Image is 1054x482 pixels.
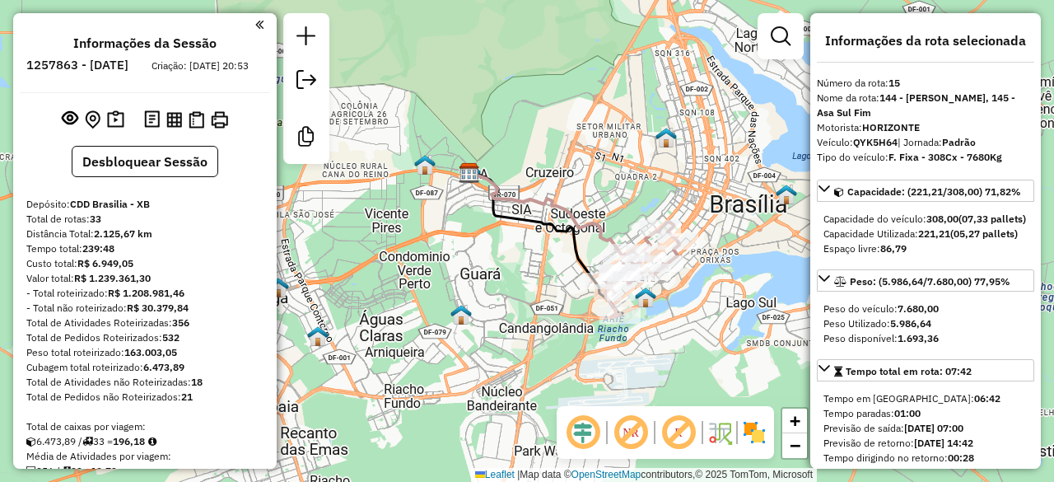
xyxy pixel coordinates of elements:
[73,35,217,51] h4: Informações da Sessão
[77,257,133,269] strong: R$ 6.949,05
[894,407,921,419] strong: 01:00
[26,301,263,316] div: - Total não roteirizado:
[26,256,263,271] div: Custo total:
[82,107,104,133] button: Centralizar mapa no depósito ou ponto de apoio
[191,376,203,388] strong: 18
[888,151,1002,163] strong: F. Fixa - 308Cx - 7680Kg
[74,272,151,284] strong: R$ 1.239.361,30
[817,385,1034,472] div: Tempo total em rota: 07:42
[82,242,114,255] strong: 239:48
[823,302,939,315] span: Peso do veículo:
[817,33,1034,49] h4: Informações da rota selecionada
[143,361,184,373] strong: 6.473,89
[181,391,193,403] strong: 21
[72,146,218,177] button: Desbloquear Sessão
[163,108,185,130] button: Visualizar relatório de Roteirização
[850,275,1010,288] span: Peso: (5.986,64/7.680,00) 77,95%
[611,413,651,452] span: Exibir NR
[26,197,263,212] div: Depósito:
[113,435,145,447] strong: 196,18
[659,413,698,452] span: Exibir rótulo
[914,437,973,449] strong: [DATE] 14:42
[26,316,263,330] div: Total de Atividades Roteirizadas:
[898,332,939,344] strong: 1.693,36
[823,406,1028,421] div: Tempo paradas:
[26,241,263,256] div: Tempo total:
[91,465,117,477] strong: 10,79
[475,469,515,480] a: Leaflet
[817,205,1034,263] div: Capacidade: (221,21/308,00) 71,82%
[162,331,180,344] strong: 532
[823,241,1028,256] div: Espaço livre:
[823,331,1028,346] div: Peso disponível:
[823,436,1028,451] div: Previsão de retorno:
[26,330,263,345] div: Total de Pedidos Roteirizados:
[185,108,208,132] button: Visualizar Romaneio
[950,227,1018,240] strong: (05,27 pallets)
[459,162,480,184] img: CDD Brasilia - XB
[904,422,963,434] strong: [DATE] 07:00
[846,365,972,377] span: Tempo total em rota: 07:42
[517,469,520,480] span: |
[290,63,323,101] a: Exportar sessão
[888,77,900,89] strong: 15
[890,317,931,330] strong: 5.986,64
[817,76,1034,91] div: Número da rota:
[942,136,976,148] strong: Padrão
[26,271,263,286] div: Valor total:
[707,419,733,446] img: Fluxo de ruas
[948,452,974,464] strong: 00:28
[26,466,36,476] i: Total de Atividades
[450,304,472,325] img: 114 UDC WCL Guará
[90,213,101,225] strong: 33
[172,316,189,329] strong: 356
[26,375,263,390] div: Total de Atividades não Roteirizadas:
[58,106,82,133] button: Exibir sessão original
[26,360,263,375] div: Cubagem total roteirizado:
[268,277,289,298] img: 101 UDC Light Taguatinga
[782,409,807,433] a: Zoom in
[108,287,184,299] strong: R$ 1.208.981,46
[823,421,1028,436] div: Previsão de saída:
[918,227,950,240] strong: 221,21
[823,316,1028,331] div: Peso Utilizado:
[290,20,323,57] a: Nova sessão e pesquisa
[563,413,603,452] span: Ocultar deslocamento
[26,58,128,73] h6: 1257863 - [DATE]
[26,464,263,479] div: 356 / 33 =
[880,242,907,255] strong: 86,79
[817,91,1034,120] div: Nome da rota:
[471,468,817,482] div: Map data © contributors,© 2025 TomTom, Microsoft
[782,433,807,458] a: Zoom out
[414,154,436,175] img: 121 UDC WCL Estrutural
[104,107,128,133] button: Painel de Sugestão
[764,20,797,53] a: Exibir filtros
[776,184,797,205] img: 129 UDC WCL Vila Planalto
[974,392,1000,405] strong: 06:42
[898,136,976,148] span: | Jornada:
[817,150,1034,165] div: Tipo do veículo:
[26,434,263,449] div: 6.473,89 / 33 =
[290,120,323,157] a: Criar modelo
[823,212,1028,227] div: Capacidade do veículo:
[817,120,1034,135] div: Motorista:
[94,227,152,240] strong: 2.125,67 km
[127,302,189,314] strong: R$ 30.379,84
[862,121,920,133] strong: HORIZONTE
[307,325,329,347] img: 113 UDC WCL Taguatinga Sul
[208,108,231,132] button: Imprimir Rotas
[70,198,150,210] strong: CDD Brasilia - XB
[817,135,1034,150] div: Veículo:
[148,437,156,447] i: Meta Caixas/viagem: 195,30 Diferença: 0,88
[853,136,898,148] strong: QYK5H64
[823,451,1028,466] div: Tempo dirigindo no retorno:
[26,390,263,405] div: Total de Pedidos não Roteirizados:
[26,345,263,360] div: Peso total roteirizado:
[26,419,263,434] div: Total de caixas por viagem:
[926,213,958,225] strong: 308,00
[790,410,800,431] span: +
[124,346,177,358] strong: 163.003,05
[817,180,1034,202] a: Capacidade: (221,21/308,00) 71,82%
[898,302,939,315] strong: 7.680,00
[145,58,255,73] div: Criação: [DATE] 20:53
